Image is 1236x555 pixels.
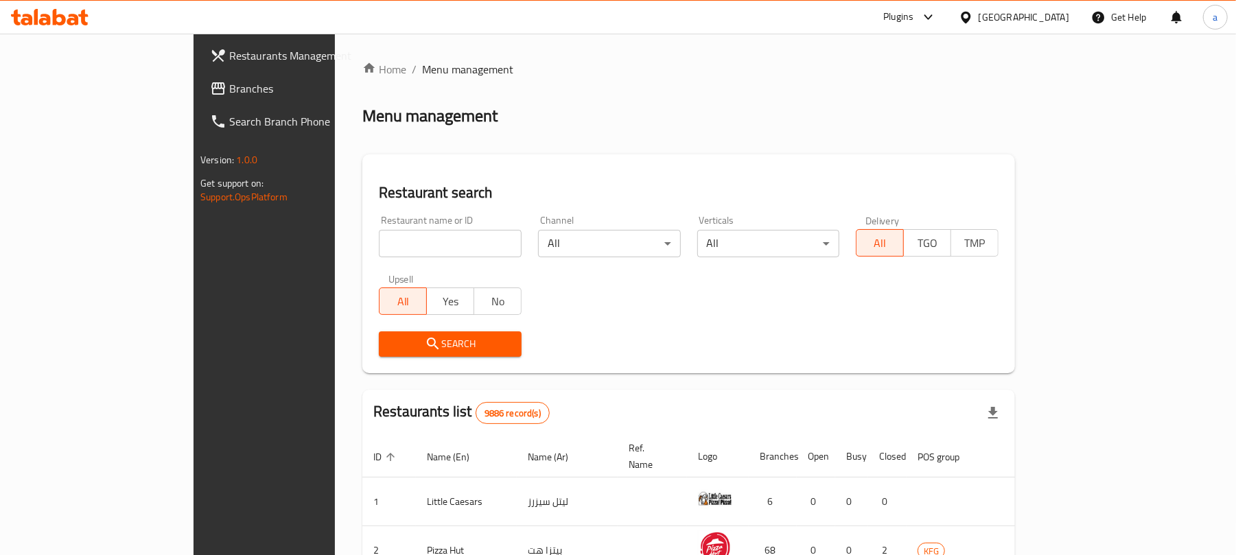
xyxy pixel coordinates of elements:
[427,449,487,465] span: Name (En)
[379,182,999,203] h2: Restaurant search
[379,331,522,357] button: Search
[199,72,400,105] a: Branches
[517,477,618,526] td: ليتل سيزرز
[868,477,907,526] td: 0
[200,174,264,192] span: Get support on:
[883,9,913,25] div: Plugins
[856,229,904,257] button: All
[480,292,516,311] span: No
[979,10,1069,25] div: [GEOGRAPHIC_DATA]
[362,105,498,127] h2: Menu management
[629,440,671,473] span: Ref. Name
[385,292,421,311] span: All
[835,477,868,526] td: 0
[749,436,797,477] th: Branches
[199,39,400,72] a: Restaurants Management
[528,449,586,465] span: Name (Ar)
[749,477,797,526] td: 6
[236,151,257,169] span: 1.0.0
[426,287,474,315] button: Yes
[1213,10,1217,25] span: a
[388,274,414,283] label: Upsell
[229,80,389,97] span: Branches
[476,407,549,420] span: 9886 record(s)
[432,292,469,311] span: Yes
[835,436,868,477] th: Busy
[697,230,840,257] div: All
[416,477,517,526] td: Little Caesars
[957,233,993,253] span: TMP
[698,482,732,516] img: Little Caesars
[373,449,399,465] span: ID
[951,229,999,257] button: TMP
[362,61,1015,78] nav: breadcrumb
[229,47,389,64] span: Restaurants Management
[379,230,522,257] input: Search for restaurant name or ID..
[862,233,898,253] span: All
[379,287,427,315] button: All
[797,436,835,477] th: Open
[687,436,749,477] th: Logo
[903,229,951,257] button: TGO
[977,397,1010,429] div: Export file
[918,449,977,465] span: POS group
[538,230,681,257] div: All
[412,61,417,78] li: /
[422,61,513,78] span: Menu management
[373,401,550,424] h2: Restaurants list
[200,188,288,206] a: Support.OpsPlatform
[797,477,835,526] td: 0
[865,215,900,225] label: Delivery
[390,335,511,353] span: Search
[200,151,234,169] span: Version:
[199,105,400,138] a: Search Branch Phone
[474,287,522,315] button: No
[476,402,550,424] div: Total records count
[909,233,946,253] span: TGO
[229,113,389,130] span: Search Branch Phone
[868,436,907,477] th: Closed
